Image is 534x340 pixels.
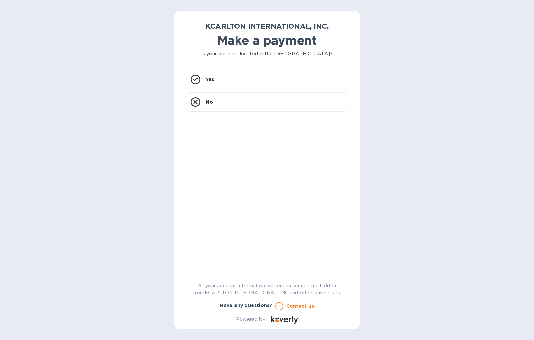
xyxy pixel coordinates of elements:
b: Have any questions? [220,303,272,308]
b: KCARLTON INTERNATIONAL, INC. [205,22,328,30]
p: No [206,99,213,105]
h1: Make a payment [185,33,349,48]
p: Powered by [236,316,265,323]
p: Is your business located in the [GEOGRAPHIC_DATA]? [185,50,349,58]
p: Yes [206,76,214,83]
p: All your account information will remain secure and hidden from KCARLTON INTERNATIONAL, INC. and ... [185,282,349,297]
u: Contact us [286,303,314,309]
